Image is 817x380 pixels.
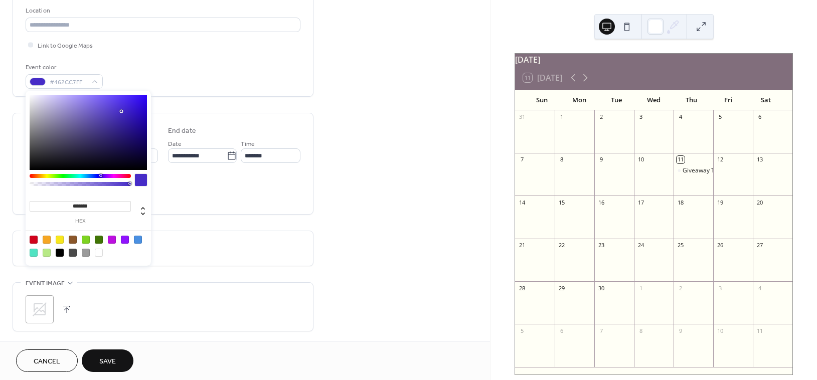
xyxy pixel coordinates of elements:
div: #000000 [56,249,64,257]
div: 28 [518,284,526,292]
div: ; [26,295,54,323]
div: #FFFFFF [95,249,103,257]
div: 9 [677,327,684,334]
div: End date [168,126,196,136]
label: hex [30,219,131,224]
div: 15 [558,199,565,206]
div: Giveaway Time [683,166,725,175]
div: 2 [677,284,684,292]
div: 10 [716,327,724,334]
div: 29 [558,284,565,292]
div: 16 [597,199,605,206]
div: Wed [635,90,673,110]
div: #50E3C2 [30,249,38,257]
span: Time [241,139,255,149]
div: Tue [598,90,635,110]
div: Thu [673,90,710,110]
div: 21 [518,242,526,249]
div: #D0021B [30,236,38,244]
div: Mon [561,90,598,110]
div: 6 [756,113,763,121]
div: #BD10E0 [108,236,116,244]
div: 4 [677,113,684,121]
div: 31 [518,113,526,121]
div: 2 [597,113,605,121]
div: 27 [756,242,763,249]
div: Location [26,6,298,16]
div: 5 [518,327,526,334]
span: #462CC7FF [50,77,87,88]
div: 6 [558,327,565,334]
button: Cancel [16,349,78,372]
div: [DATE] [515,54,792,66]
div: 17 [637,199,644,206]
div: 12 [716,156,724,163]
div: 14 [518,199,526,206]
div: 30 [597,284,605,292]
div: #F5A623 [43,236,51,244]
div: 5 [716,113,724,121]
span: Cancel [34,356,60,367]
div: #9013FE [121,236,129,244]
div: 23 [597,242,605,249]
div: 1 [558,113,565,121]
div: 26 [716,242,724,249]
div: 13 [756,156,763,163]
div: Event color [26,62,101,73]
div: 1 [637,284,644,292]
div: 8 [637,327,644,334]
div: #417505 [95,236,103,244]
span: Save [99,356,116,367]
div: #4A4A4A [69,249,77,257]
div: 20 [756,199,763,206]
div: 4 [756,284,763,292]
span: Event image [26,278,65,289]
div: #B8E986 [43,249,51,257]
div: 24 [637,242,644,249]
div: 9 [597,156,605,163]
div: #F8E71C [56,236,64,244]
div: Fri [710,90,747,110]
div: 11 [756,327,763,334]
div: Sat [747,90,784,110]
div: #7ED321 [82,236,90,244]
div: 7 [518,156,526,163]
div: #4A90E2 [134,236,142,244]
div: 25 [677,242,684,249]
div: 18 [677,199,684,206]
div: 7 [597,327,605,334]
button: Save [82,349,133,372]
div: Giveaway Time [674,166,713,175]
div: #8B572A [69,236,77,244]
div: 10 [637,156,644,163]
div: 22 [558,242,565,249]
div: 11 [677,156,684,163]
span: Date [168,139,182,149]
div: #9B9B9B [82,249,90,257]
div: 3 [716,284,724,292]
div: Sun [523,90,560,110]
div: 19 [716,199,724,206]
div: 8 [558,156,565,163]
span: Link to Google Maps [38,41,93,51]
div: 3 [637,113,644,121]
